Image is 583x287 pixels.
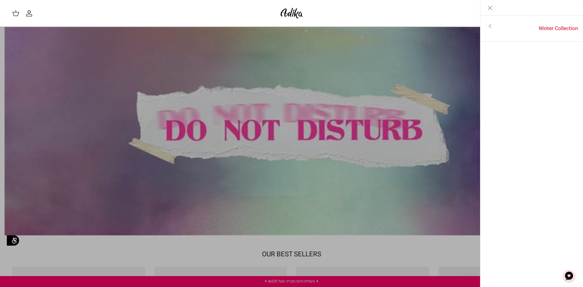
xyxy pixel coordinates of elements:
[5,232,21,249] img: accessibility_icon02.svg
[560,267,578,285] button: צ'אט
[279,6,305,20] img: Adika IL
[26,10,35,17] a: החשבון שלי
